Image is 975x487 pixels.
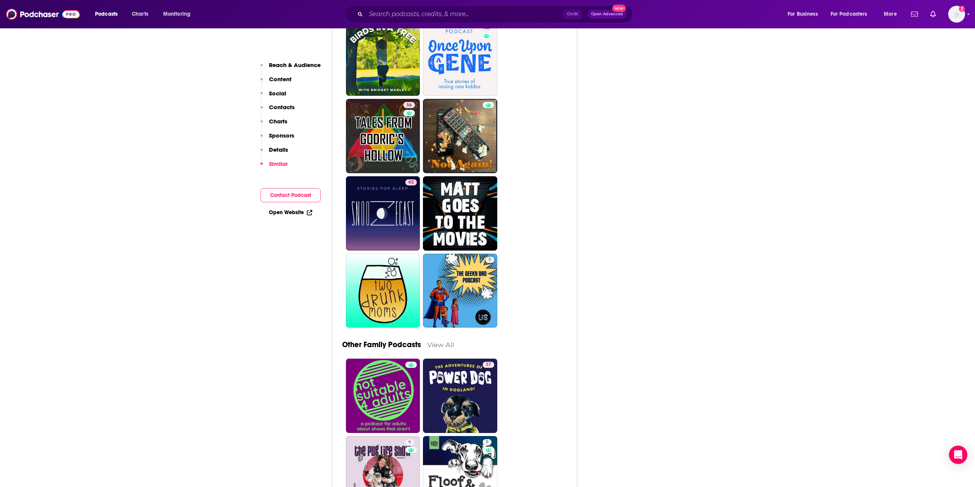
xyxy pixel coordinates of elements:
a: 5 [483,439,492,445]
a: 5 [423,254,497,328]
span: 6 [408,438,411,446]
button: Contact Podcast [261,188,321,202]
img: User Profile [948,6,965,23]
button: Show profile menu [948,6,965,23]
p: Similar [269,160,288,167]
a: Other Family Podcasts [342,340,421,349]
span: Ctrl K [564,9,582,19]
span: For Podcasters [831,9,867,20]
a: View All [427,341,454,349]
span: 37 [486,361,491,369]
button: Open AdvancedNew [588,10,626,19]
p: Content [269,75,292,83]
span: Podcasts [95,9,118,20]
button: open menu [158,8,200,20]
a: Show notifications dropdown [908,8,921,21]
a: 42 [481,25,492,31]
button: open menu [878,8,906,20]
a: 62 [346,176,420,251]
button: Sponsors [261,132,294,146]
a: Open Website [269,209,312,216]
span: Logged in as nicole.koremenos [948,6,965,23]
a: 62 [405,179,417,185]
span: More [884,9,897,20]
input: Search podcasts, credits, & more... [366,8,564,20]
p: Charts [269,118,287,125]
a: 37 [423,359,497,433]
button: open menu [826,8,878,20]
p: Details [269,146,288,153]
button: Content [261,75,292,90]
a: 56 [346,99,420,173]
img: Podchaser - Follow, Share and Rate Podcasts [6,7,80,21]
p: Sponsors [269,132,294,139]
span: For Business [788,9,818,20]
span: 62 [408,179,414,186]
button: Similar [261,160,288,174]
a: 6 [405,439,414,445]
span: Charts [132,9,148,20]
a: Show notifications dropdown [927,8,939,21]
button: open menu [90,8,128,20]
svg: Add a profile image [959,6,965,12]
button: Contacts [261,103,295,118]
span: 56 [406,102,412,109]
a: 42 [423,22,497,96]
div: Open Intercom Messenger [949,446,967,464]
a: Charts [127,8,153,20]
button: Social [261,90,286,104]
span: 5 [486,438,488,446]
a: 5 [485,257,494,263]
span: 5 [488,256,491,264]
button: open menu [782,8,828,20]
p: Reach & Audience [269,61,321,69]
a: 37 [483,362,494,368]
p: Contacts [269,103,295,111]
p: Social [269,90,286,97]
span: New [612,5,626,12]
button: Reach & Audience [261,61,321,75]
span: Open Advanced [591,12,623,16]
span: Monitoring [163,9,190,20]
div: Search podcasts, credits, & more... [352,5,640,23]
a: 56 [403,102,415,108]
button: Charts [261,118,287,132]
button: Details [261,146,288,160]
